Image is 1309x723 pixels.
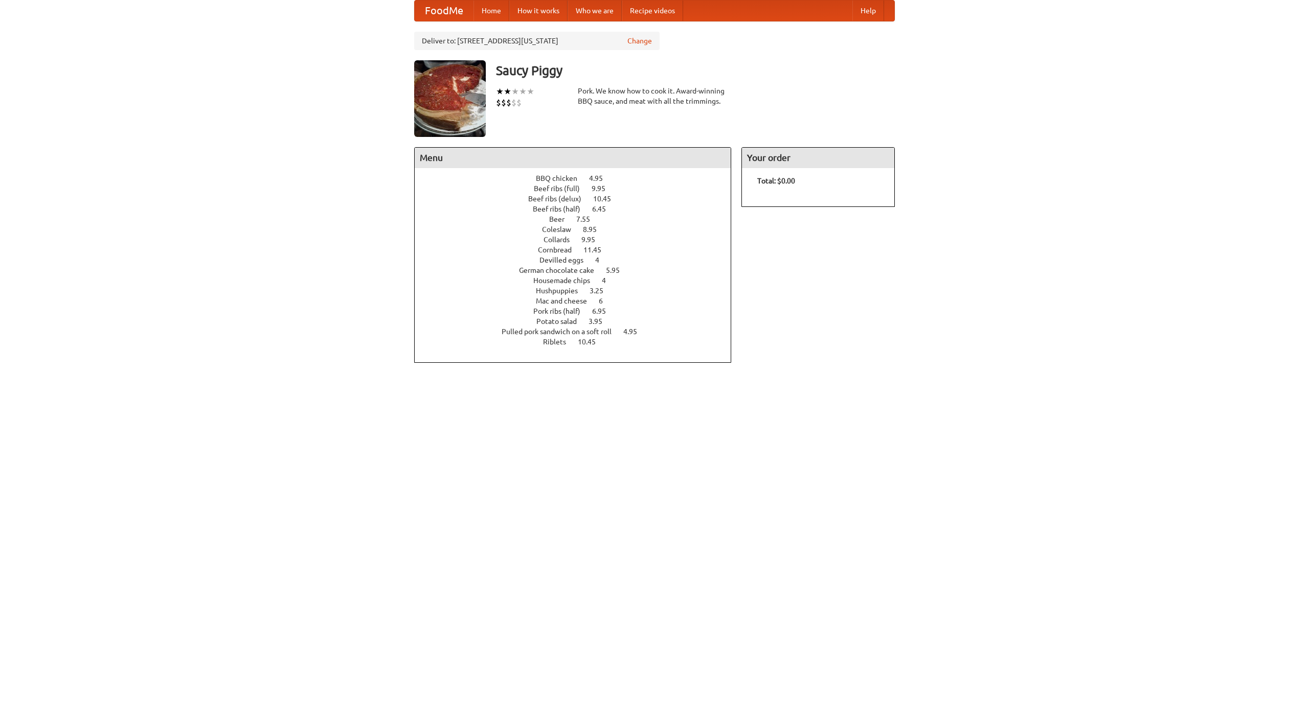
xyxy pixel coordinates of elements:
span: Coleslaw [542,225,581,234]
a: Who we are [568,1,622,21]
h3: Saucy Piggy [496,60,895,81]
li: $ [506,97,511,108]
span: 8.95 [583,225,607,234]
span: Mac and cheese [536,297,597,305]
a: Coleslaw 8.95 [542,225,616,234]
h4: Your order [742,148,894,168]
a: Housemade chips 4 [533,276,625,285]
span: 6 [599,297,613,305]
a: German chocolate cake 5.95 [519,266,639,274]
span: Beer [549,215,575,223]
li: ★ [504,86,511,97]
span: 4 [602,276,616,285]
span: 3.25 [590,287,614,295]
span: 4 [595,256,610,264]
a: Change [627,36,652,46]
a: Riblets 10.45 [543,338,615,346]
a: Recipe videos [622,1,683,21]
a: Potato salad 3.95 [536,317,621,325]
span: Pulled pork sandwich on a soft roll [502,328,622,336]
a: Home [473,1,509,21]
span: 4.95 [623,328,647,336]
div: Deliver to: [STREET_ADDRESS][US_STATE] [414,32,660,50]
span: Beef ribs (half) [533,205,591,213]
span: 10.45 [593,195,621,203]
a: Hushpuppies 3.25 [536,287,622,295]
li: $ [501,97,506,108]
a: BBQ chicken 4.95 [536,174,622,182]
li: $ [511,97,516,108]
span: 9.95 [592,184,616,193]
span: 4.95 [589,174,613,182]
span: 5.95 [606,266,630,274]
a: Pork ribs (half) 6.95 [533,307,625,315]
h4: Menu [415,148,731,168]
a: Mac and cheese 6 [536,297,622,305]
span: Housemade chips [533,276,600,285]
span: Beef ribs (delux) [528,195,592,203]
a: Beef ribs (delux) 10.45 [528,195,630,203]
span: 7.55 [576,215,600,223]
span: Beef ribs (full) [534,184,590,193]
li: ★ [527,86,534,97]
a: FoodMe [415,1,473,21]
span: BBQ chicken [536,174,588,182]
a: Cornbread 11.45 [538,246,620,254]
a: Collards 9.95 [544,236,614,244]
span: 6.95 [592,307,616,315]
span: Hushpuppies [536,287,588,295]
li: $ [516,97,522,108]
span: 11.45 [583,246,612,254]
a: How it works [509,1,568,21]
span: 3.95 [589,317,613,325]
span: Collards [544,236,580,244]
a: Devilled eggs 4 [539,256,618,264]
span: Devilled eggs [539,256,594,264]
b: Total: $0.00 [757,177,795,185]
li: ★ [496,86,504,97]
li: $ [496,97,501,108]
div: Pork. We know how to cook it. Award-winning BBQ sauce, and meat with all the trimmings. [578,86,731,106]
span: Cornbread [538,246,582,254]
img: angular.jpg [414,60,486,137]
span: 10.45 [578,338,606,346]
span: 9.95 [581,236,605,244]
a: Beer 7.55 [549,215,609,223]
span: German chocolate cake [519,266,604,274]
span: Riblets [543,338,576,346]
a: Beef ribs (half) 6.45 [533,205,625,213]
a: Help [852,1,884,21]
li: ★ [511,86,519,97]
span: 6.45 [592,205,616,213]
li: ★ [519,86,527,97]
span: Pork ribs (half) [533,307,591,315]
span: Potato salad [536,317,587,325]
a: Pulled pork sandwich on a soft roll 4.95 [502,328,656,336]
a: Beef ribs (full) 9.95 [534,184,624,193]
